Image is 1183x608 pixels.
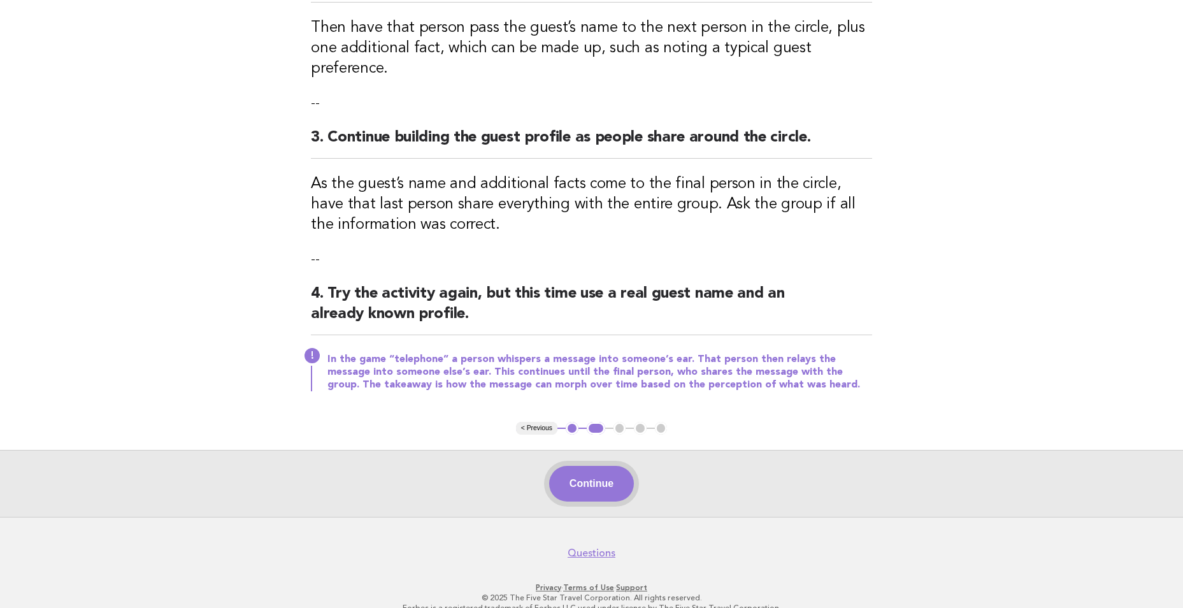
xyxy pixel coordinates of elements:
p: © 2025 The Five Star Travel Corporation. All rights reserved. [202,593,982,603]
h3: Then have that person pass the guest’s name to the next person in the circle, plus one additional... [311,18,872,79]
p: In the game “telephone” a person whispers a message into someone’s ear. That person then relays t... [327,353,872,391]
button: 1 [566,422,578,435]
p: -- [311,250,872,268]
a: Terms of Use [563,583,614,592]
button: < Previous [516,422,557,435]
a: Support [616,583,647,592]
p: · · [202,583,982,593]
h2: 4. Try the activity again, but this time use a real guest name and an already known profile. [311,284,872,335]
a: Privacy [536,583,561,592]
p: -- [311,94,872,112]
h2: 3. Continue building the guest profile as people share around the circle. [311,127,872,159]
a: Questions [568,547,615,560]
button: Continue [549,466,634,502]
h3: As the guest’s name and additional facts come to the final person in the circle, have that last p... [311,174,872,235]
button: 2 [587,422,605,435]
